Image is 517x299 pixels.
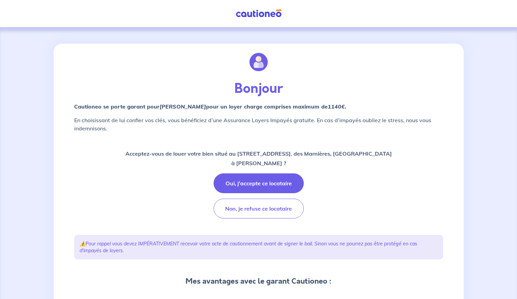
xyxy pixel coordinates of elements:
[233,9,284,18] img: Cautioneo
[80,241,417,254] em: Pour rappel vous devez IMPÉRATIVEMENT recevoir votre acte de cautionnement avant de signer le bai...
[249,53,268,71] img: illu_account.svg
[160,103,206,110] em: [PERSON_NAME]
[74,81,443,97] p: Bonjour
[74,276,443,287] p: Mes avantages avec le garant Cautioneo :
[328,103,345,110] em: 1140€
[214,173,304,193] button: Oui, j'accepte ce locataire
[74,116,443,132] p: En choisissant de lui confier vos clés, vous bénéficiez d’une Assurance Loyers Impayés gratuite. ...
[214,199,304,218] button: Non, je refuse ce locataire
[80,240,438,254] p: ⚠️
[74,103,346,110] strong: Cautioneo se porte garant pour pour un loyer charge comprises maximum de .
[125,149,392,168] p: Acceptez-vous de louer votre bien situé au [STREET_ADDRESS]. des Marnières, [GEOGRAPHIC_DATA] à [...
